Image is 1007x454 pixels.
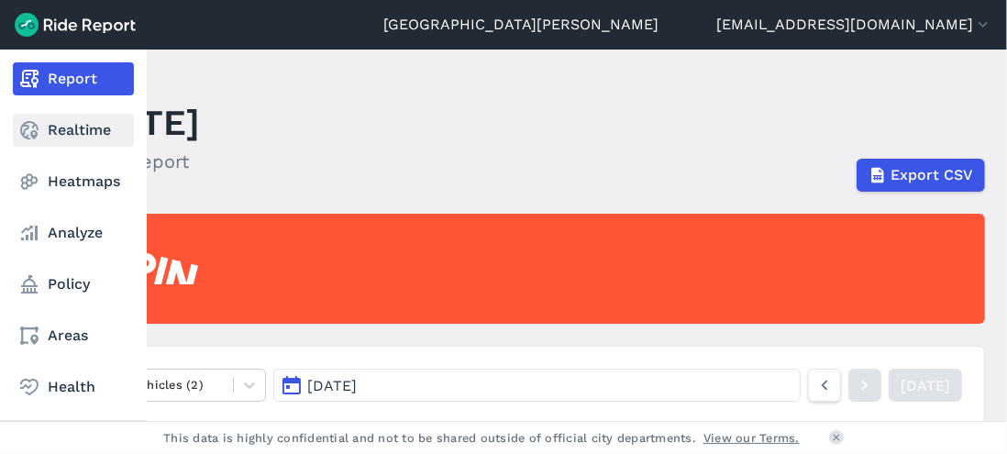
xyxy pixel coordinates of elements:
[703,429,800,447] a: View our Terms.
[13,371,134,404] a: Health
[15,13,136,37] img: Ride Report
[13,319,134,352] a: Areas
[716,14,992,36] button: [EMAIL_ADDRESS][DOMAIN_NAME]
[891,164,973,186] span: Export CSV
[103,253,198,284] img: Spin
[307,377,357,394] span: [DATE]
[13,268,134,301] a: Policy
[889,369,962,402] a: [DATE]
[857,159,985,192] button: Export CSV
[13,114,134,147] a: Realtime
[383,14,658,36] a: [GEOGRAPHIC_DATA][PERSON_NAME]
[13,216,134,249] a: Analyze
[13,62,134,95] a: Report
[273,369,801,402] button: [DATE]
[13,165,134,198] a: Heatmaps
